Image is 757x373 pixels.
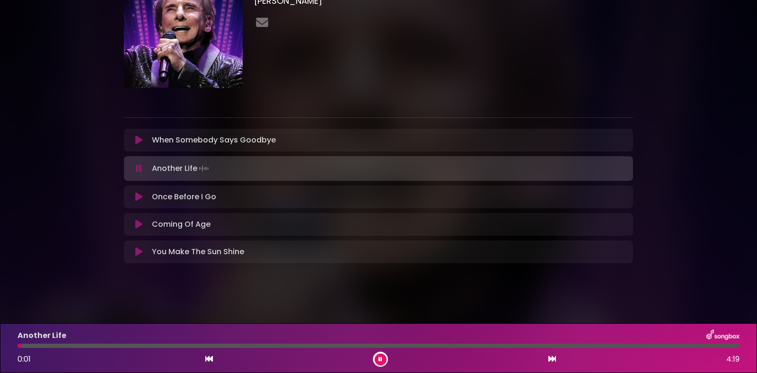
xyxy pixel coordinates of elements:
p: Another Life [152,162,211,175]
p: You Make The Sun Shine [152,246,244,258]
p: When Somebody Says Goodbye [152,134,276,146]
p: Once Before I Go [152,191,216,203]
p: Coming Of Age [152,219,211,230]
img: waveform4.gif [197,162,211,175]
